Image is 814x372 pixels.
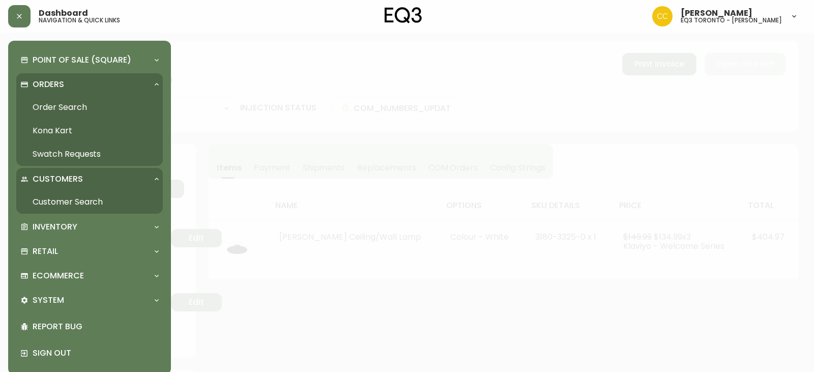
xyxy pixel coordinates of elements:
div: Ecommerce [16,265,163,287]
p: Customers [33,174,83,185]
p: Point of Sale (Square) [33,54,131,66]
a: Order Search [16,96,163,119]
a: Swatch Requests [16,142,163,166]
div: Inventory [16,216,163,238]
div: Retail [16,240,163,263]
p: System [33,295,64,306]
div: Point of Sale (Square) [16,49,163,71]
img: logo [385,7,422,23]
img: ec7176bad513007d25397993f68ebbfb [652,6,673,26]
h5: navigation & quick links [39,17,120,23]
span: [PERSON_NAME] [681,9,752,17]
div: Customers [16,168,163,190]
p: Ecommerce [33,270,84,281]
p: Sign Out [33,348,159,359]
p: Inventory [33,221,77,233]
p: Retail [33,246,58,257]
p: Report Bug [33,321,159,332]
div: Report Bug [16,313,163,340]
a: Kona Kart [16,119,163,142]
span: Dashboard [39,9,88,17]
div: Orders [16,73,163,96]
p: Orders [33,79,64,90]
div: System [16,289,163,311]
div: Sign Out [16,340,163,366]
a: Customer Search [16,190,163,214]
h5: eq3 toronto - [PERSON_NAME] [681,17,782,23]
